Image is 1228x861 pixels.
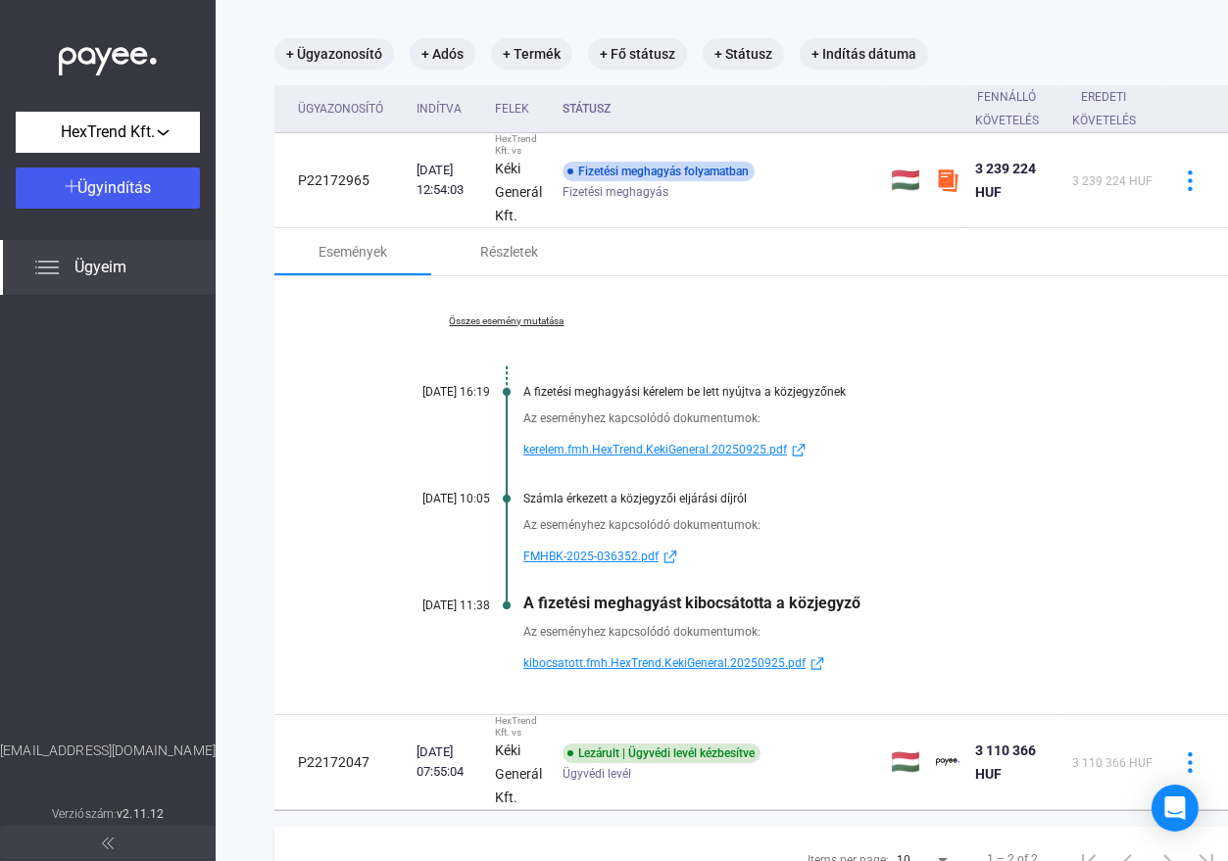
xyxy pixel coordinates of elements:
mat-chip: + Termék [491,38,572,70]
a: kibocsatott.fmh.HexTrend.KekiGeneral.20250925.pdfexternal-link-blue [523,651,1136,675]
button: Ügyindítás [16,167,200,209]
button: HexTrend Kft. [16,112,200,153]
strong: v2.11.12 [117,807,164,821]
span: Fizetési meghagyás [563,180,668,204]
th: Státusz [555,85,883,133]
mat-chip: + Indítás dátuma [800,38,928,70]
strong: Kéki Generál Kft. [495,161,542,223]
div: Ügyazonosító [298,97,383,120]
img: external-link-blue [787,443,810,457]
div: Részletek [481,240,539,263]
div: Eredeti követelés [1072,85,1136,132]
div: Felek [495,97,529,120]
div: [DATE] 11:38 [372,598,490,612]
mat-chip: + Fő státusz [588,38,687,70]
span: Ügyindítás [78,178,152,197]
div: Fizetési meghagyás folyamatban [563,162,755,181]
span: kerelem.fmh.HexTrend.KekiGeneral.20250925.pdf [523,438,787,461]
div: [DATE] 12:54:03 [417,161,479,200]
div: Eredeti követelés [1072,85,1154,132]
a: Összes esemény mutatása [372,315,641,327]
span: Ügyeim [74,256,126,279]
span: 3 239 224 HUF [1072,174,1153,188]
div: [DATE] 16:19 [372,385,490,399]
div: Indítva [417,97,462,120]
div: HexTrend Kft. vs [495,133,547,157]
div: Fennálló követelés [975,85,1039,132]
span: HexTrend Kft. [61,120,155,144]
strong: Kéki Generál Kft. [495,742,542,805]
div: Lezárult | Ügyvédi levél kézbesítve [563,743,761,763]
span: Ügyvédi levél [563,762,631,786]
td: P22172047 [274,715,409,810]
div: Az eseményhez kapcsolódó dokumentumok: [523,515,1136,535]
img: plus-white.svg [65,179,78,193]
div: A fizetési meghagyást kibocsátotta a közjegyző [523,594,1136,612]
a: kerelem.fmh.HexTrend.KekiGeneral.20250925.pdfexternal-link-blue [523,438,1136,461]
img: more-blue [1180,170,1201,191]
span: FMHBK-2025-036352.pdf [523,545,659,568]
div: Indítva [417,97,479,120]
div: Az eseményhez kapcsolódó dokumentumok: [523,622,1136,642]
td: P22172965 [274,133,409,228]
div: A fizetési meghagyási kérelem be lett nyújtva a közjegyzőnek [523,385,1136,399]
div: [DATE] 10:05 [372,492,490,505]
span: 3 110 366 HUF [1072,756,1153,770]
img: white-payee-white-dot.svg [59,36,157,76]
div: Számla érkezett a közjegyzői eljárási díjról [523,492,1136,505]
div: HexTrend Kft. vs [495,715,547,739]
img: external-link-blue [806,656,829,671]
a: FMHBK-2025-036352.pdfexternal-link-blue [523,545,1136,568]
img: external-link-blue [659,550,682,564]
td: 🇭🇺 [883,715,928,810]
div: Események [319,240,387,263]
span: 3 110 366 HUF [975,742,1036,782]
mat-chip: + Adós [410,38,475,70]
img: list.svg [35,256,59,279]
img: szamlazzhu-mini [936,168,959,192]
td: 🇭🇺 [883,133,928,228]
span: kibocsatott.fmh.HexTrend.KekiGeneral.20250925.pdf [523,651,806,675]
div: Fennálló követelés [975,85,1056,132]
div: Open Intercom Messenger [1152,785,1199,832]
div: Az eseményhez kapcsolódó dokumentumok: [523,408,1136,428]
div: Felek [495,97,547,120]
button: more-blue [1169,741,1210,783]
mat-chip: + Ügyazonosító [274,38,394,70]
span: 3 239 224 HUF [975,161,1036,200]
div: [DATE] 07:55:04 [417,742,479,782]
div: Ügyazonosító [298,97,401,120]
img: payee-logo [936,750,959,774]
img: arrow-double-left-grey.svg [102,837,114,849]
button: more-blue [1169,160,1210,201]
img: more-blue [1180,752,1201,773]
mat-chip: + Státusz [703,38,784,70]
